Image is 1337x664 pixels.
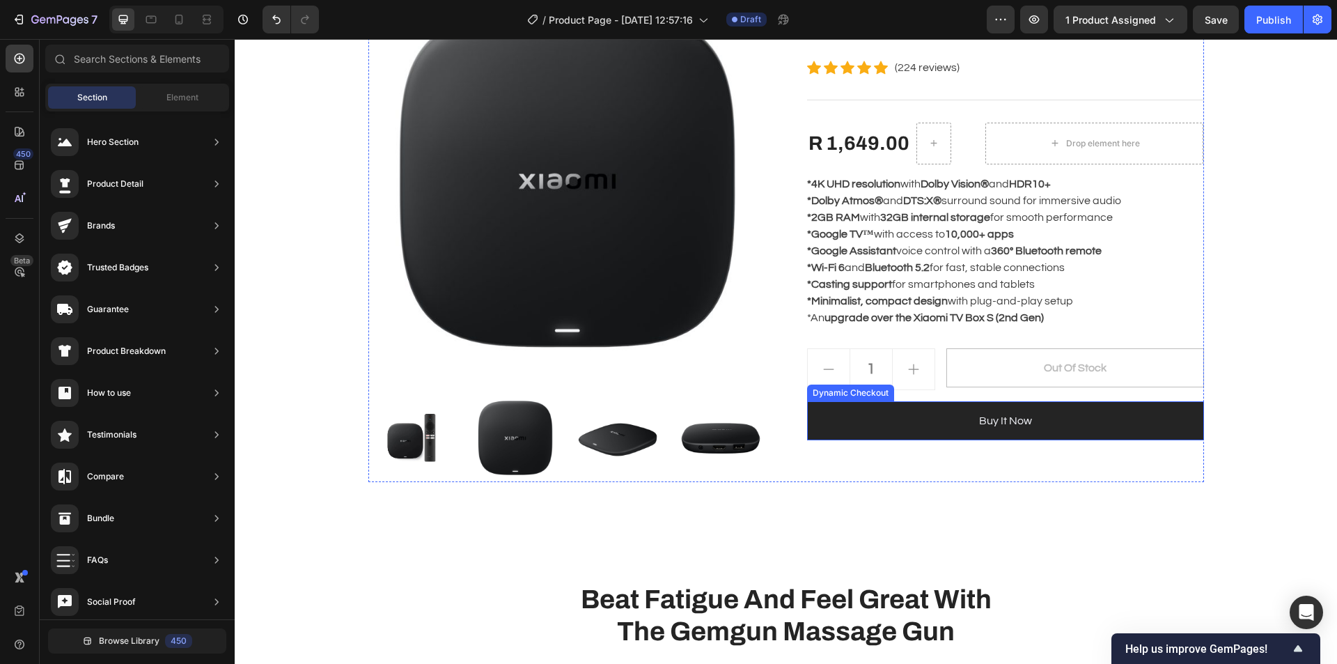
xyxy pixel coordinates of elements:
[1256,13,1291,27] div: Publish
[572,240,657,251] strong: *Casting support
[774,139,816,150] strong: HDR10+
[1290,596,1323,629] div: Open Intercom Messenger
[668,156,707,167] strong: DTS:X®
[572,223,610,234] strong: *Wi-Fi 6
[1125,640,1306,657] button: Show survey - Help us improve GemPages!
[831,99,905,110] div: Drop element here
[87,177,143,191] div: Product Detail
[87,386,131,400] div: How to use
[48,628,226,654] button: Browse Library450
[756,206,867,217] strong: 360° Bluetooth remote
[87,135,139,149] div: Hero Section
[744,373,797,390] div: Buy it now
[630,223,695,234] strong: Bluetooth 5.2
[1125,642,1290,656] span: Help us improve GemPages!
[710,190,779,201] strong: 10,000+ apps
[87,344,166,358] div: Product Breakdown
[165,634,192,648] div: 450
[87,595,136,609] div: Social Proof
[572,362,969,401] button: Buy it now
[549,13,693,27] span: Product Page - [DATE] 12:57:16
[235,39,1337,664] iframe: Design area
[87,553,108,567] div: FAQs
[87,302,129,316] div: Guarantee
[572,156,648,167] strong: *Dolby Atmos®
[263,6,319,33] div: Undo/Redo
[740,13,761,26] span: Draft
[87,428,136,442] div: Testimonials
[166,91,198,104] span: Element
[87,511,114,525] div: Bundle
[809,321,872,337] div: Out of stock
[6,6,104,33] button: 7
[1205,14,1228,26] span: Save
[334,545,769,608] p: Beat Fatigue And Feel Great With The Gemgun Massage Gun
[77,91,107,104] span: Section
[45,45,229,72] input: Search Sections & Elements
[87,219,115,233] div: Brands
[13,148,33,160] div: 450
[590,273,809,284] strong: upgrade over the Xiaomi TV Box S (2nd Gen)
[573,310,615,350] button: decrement
[658,310,700,350] button: increment
[615,310,659,350] input: quantity
[572,139,666,150] strong: *4K UHD resolution
[91,11,97,28] p: 7
[646,173,756,184] strong: 32GB internal storage
[712,309,969,348] button: Out of stock
[572,88,676,121] div: R 1,649.00
[10,255,33,266] div: Beta
[1244,6,1303,33] button: Publish
[572,173,625,184] strong: *2GB RAM
[1054,6,1187,33] button: 1 product assigned
[87,470,124,484] div: Compare
[572,256,713,268] strong: *Minimalist, compact design
[87,261,148,275] div: Trusted Badges
[572,139,886,284] p: with and and surround sound for immersive audio with for smooth performance with access to voice ...
[572,206,662,217] strong: *Google Assistant
[686,139,754,150] strong: Dolby Vision®
[99,635,159,647] span: Browse Library
[1065,13,1156,27] span: 1 product assigned
[575,348,657,360] div: Dynamic Checkout
[1193,6,1239,33] button: Save
[542,13,546,27] span: /
[572,190,639,201] strong: *Google TV™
